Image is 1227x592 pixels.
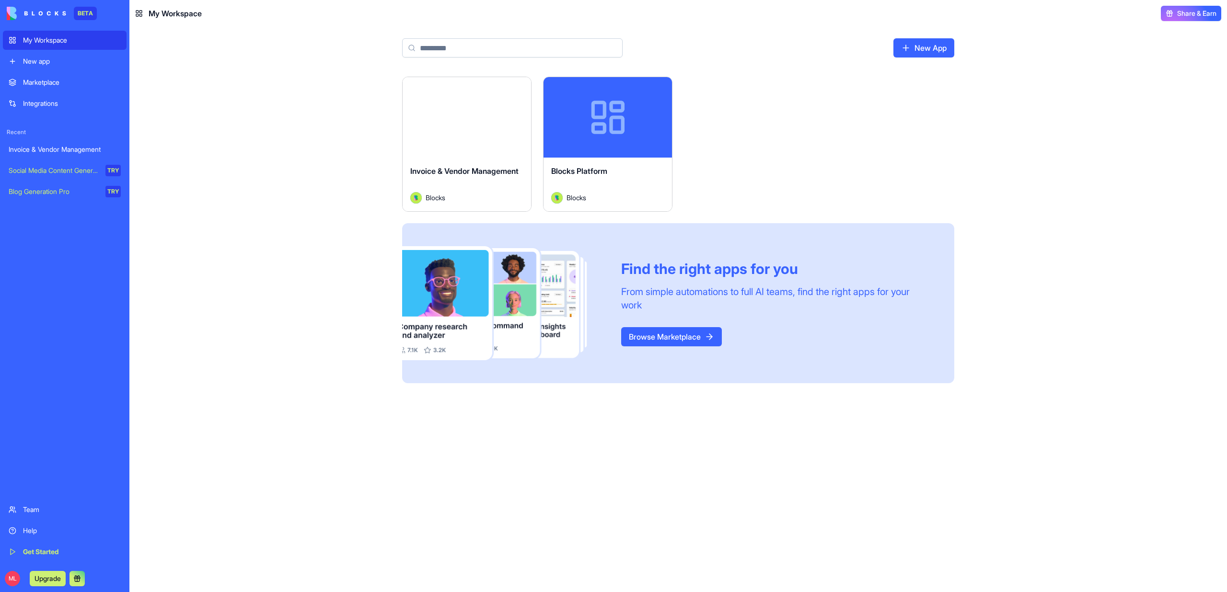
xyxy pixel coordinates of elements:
[23,99,121,108] div: Integrations
[621,285,931,312] div: From simple automations to full AI teams, find the right apps for your work
[402,77,532,212] a: Invoice & Vendor ManagementAvatarBlocks
[551,192,563,204] img: Avatar
[9,145,121,154] div: Invoice & Vendor Management
[410,192,422,204] img: Avatar
[3,31,127,50] a: My Workspace
[426,193,445,203] span: Blocks
[23,35,121,45] div: My Workspace
[3,161,127,180] a: Social Media Content GeneratorTRY
[149,8,202,19] span: My Workspace
[402,246,606,361] img: Frame_181_egmpey.png
[105,165,121,176] div: TRY
[3,52,127,71] a: New app
[3,73,127,92] a: Marketplace
[3,128,127,136] span: Recent
[23,526,121,535] div: Help
[3,521,127,540] a: Help
[23,547,121,557] div: Get Started
[74,7,97,20] div: BETA
[1177,9,1216,18] span: Share & Earn
[410,166,519,176] span: Invoice & Vendor Management
[23,78,121,87] div: Marketplace
[23,57,121,66] div: New app
[1161,6,1221,21] button: Share & Earn
[5,571,20,586] span: ML
[3,182,127,201] a: Blog Generation ProTRY
[3,140,127,159] a: Invoice & Vendor Management
[893,38,954,57] a: New App
[9,187,99,196] div: Blog Generation Pro
[3,542,127,561] a: Get Started
[567,193,586,203] span: Blocks
[621,327,722,346] a: Browse Marketplace
[30,573,66,583] a: Upgrade
[30,571,66,586] button: Upgrade
[3,94,127,113] a: Integrations
[3,500,127,519] a: Team
[7,7,66,20] img: logo
[621,260,931,277] div: Find the right apps for you
[105,186,121,197] div: TRY
[9,166,99,175] div: Social Media Content Generator
[543,77,672,212] a: Blocks PlatformAvatarBlocks
[7,7,97,20] a: BETA
[23,505,121,514] div: Team
[551,166,607,176] span: Blocks Platform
